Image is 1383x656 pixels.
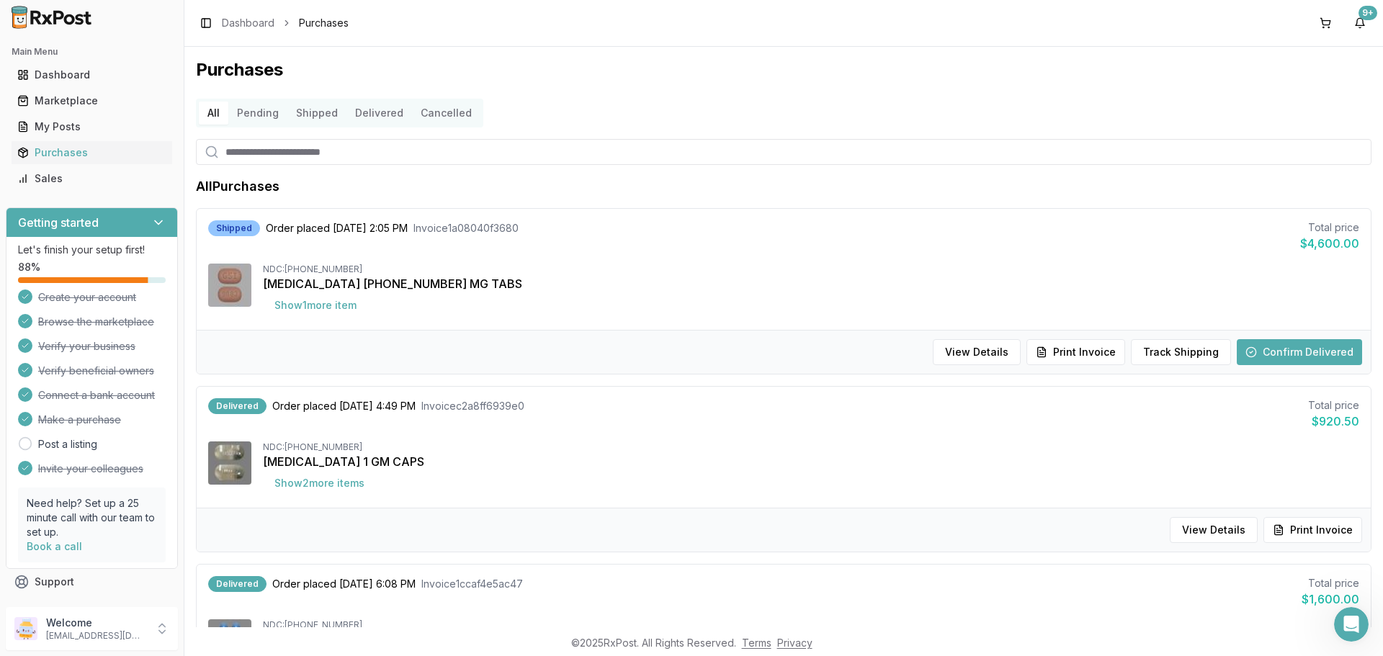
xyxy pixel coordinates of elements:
div: $1,600.00 [1302,590,1359,608]
a: Sales [12,166,172,192]
a: Purchases [12,140,172,166]
div: 9+ [1359,6,1377,20]
img: Vascepa 1 GM CAPS [208,441,251,485]
button: Marketplace [6,89,178,112]
h2: Main Menu [12,46,172,58]
button: Support [6,569,178,595]
span: Invite your colleagues [38,462,143,476]
a: Marketplace [12,88,172,114]
button: All [199,102,228,125]
div: [MEDICAL_DATA] 1 GM CAPS [263,453,1359,470]
button: Print Invoice [1263,517,1362,543]
a: Book a call [27,540,82,552]
h1: All Purchases [196,176,279,197]
div: [MEDICAL_DATA] [PHONE_NUMBER] MG TABS [263,275,1359,292]
span: Order placed [DATE] 4:49 PM [272,399,416,413]
span: Feedback [35,601,84,615]
span: Verify your business [38,339,135,354]
a: Terms [742,637,771,649]
p: Need help? Set up a 25 minute call with our team to set up. [27,496,157,539]
p: Welcome [46,616,146,630]
img: Biktarvy 50-200-25 MG TABS [208,264,251,307]
span: Purchases [299,16,349,30]
button: Feedback [6,595,178,621]
span: Create your account [38,290,136,305]
a: My Posts [12,114,172,140]
button: Track Shipping [1131,339,1231,365]
div: Sales [17,171,166,186]
button: Shipped [287,102,346,125]
img: User avatar [14,617,37,640]
iframe: Intercom live chat [1334,607,1369,642]
span: Invoice 1a08040f3680 [413,221,519,235]
button: 9+ [1348,12,1371,35]
button: Dashboard [6,63,178,86]
div: Total price [1300,220,1359,235]
h3: Getting started [18,214,99,231]
button: My Posts [6,115,178,138]
div: NDC: [PHONE_NUMBER] [263,264,1359,275]
span: 88 % [18,260,40,274]
a: Privacy [777,637,813,649]
a: Dashboard [12,62,172,88]
p: [EMAIL_ADDRESS][DOMAIN_NAME] [46,630,146,642]
div: Delivered [208,576,267,592]
a: Post a listing [38,437,97,451]
button: Sales [6,167,178,190]
p: Let's finish your setup first! [18,243,166,257]
button: Show1more item [263,292,368,318]
button: Print Invoice [1026,339,1125,365]
button: Cancelled [412,102,480,125]
img: RxPost Logo [6,6,98,29]
button: Delivered [346,102,412,125]
span: Invoice c2a8ff6939e0 [421,399,524,413]
a: Dashboard [222,16,274,30]
button: View Details [933,339,1021,365]
span: Make a purchase [38,413,121,427]
button: Show2more items [263,470,376,496]
button: Confirm Delivered [1237,339,1362,365]
div: My Posts [17,120,166,134]
div: $920.50 [1308,413,1359,430]
div: Total price [1302,576,1359,590]
span: Browse the marketplace [38,315,154,329]
h1: Purchases [196,58,1371,81]
div: NDC: [PHONE_NUMBER] [263,619,1359,631]
span: Verify beneficial owners [38,364,154,378]
button: View Details [1170,517,1258,543]
div: Dashboard [17,68,166,82]
div: Marketplace [17,94,166,108]
span: Invoice 1ccaf4e5ac47 [421,577,523,591]
nav: breadcrumb [222,16,349,30]
span: Order placed [DATE] 6:08 PM [272,577,416,591]
div: $4,600.00 [1300,235,1359,252]
div: Shipped [208,220,260,236]
span: Connect a bank account [38,388,155,403]
button: Pending [228,102,287,125]
div: Total price [1308,398,1359,413]
button: Purchases [6,141,178,164]
div: Delivered [208,398,267,414]
div: Purchases [17,145,166,160]
div: NDC: [PHONE_NUMBER] [263,441,1359,453]
span: Order placed [DATE] 2:05 PM [266,221,408,235]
